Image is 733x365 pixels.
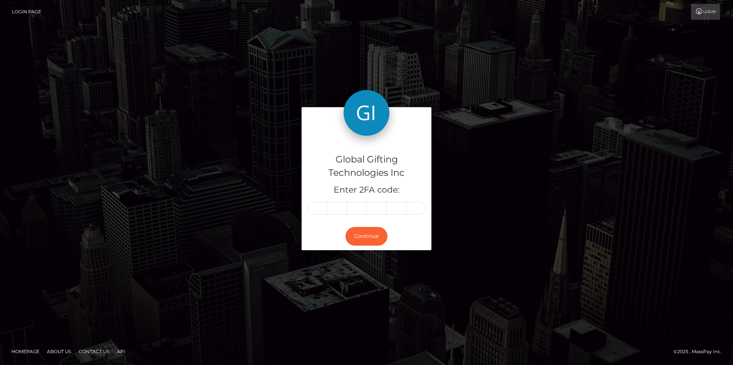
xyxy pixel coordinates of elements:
a: API [114,346,128,357]
a: Login [691,4,720,20]
h4: Global Gifting Technologies Inc [307,153,426,180]
button: Continue [346,227,387,246]
div: © 2025 , MassPay Inc. [673,347,727,356]
a: Login Page [12,4,41,20]
img: Global Gifting Technologies Inc [344,90,389,136]
a: About Us [44,346,74,357]
a: Contact Us [76,346,112,357]
h5: Enter 2FA code: [307,184,426,196]
a: Homepage [8,346,42,357]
